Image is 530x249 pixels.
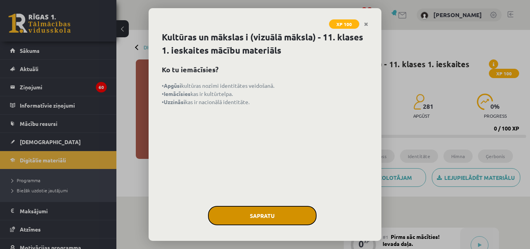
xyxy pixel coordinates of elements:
strong: Uzzināsi [164,98,185,105]
strong: Apgūsi [164,82,181,89]
button: Sapratu [208,206,317,225]
h2: Ko tu iemācīsies? [162,64,368,75]
p: • kultūras nozīmi identitātes veidošanā. • kas ir kultūrtelpa. • kas ir nacionālā identitāte. [162,82,368,106]
span: XP 100 [329,19,359,29]
strong: Iemācīsies [164,90,191,97]
a: Close [359,17,373,32]
h1: Kultūras un mākslas i (vizuālā māksla) - 11. klases 1. ieskaites mācību materiāls [162,31,368,57]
